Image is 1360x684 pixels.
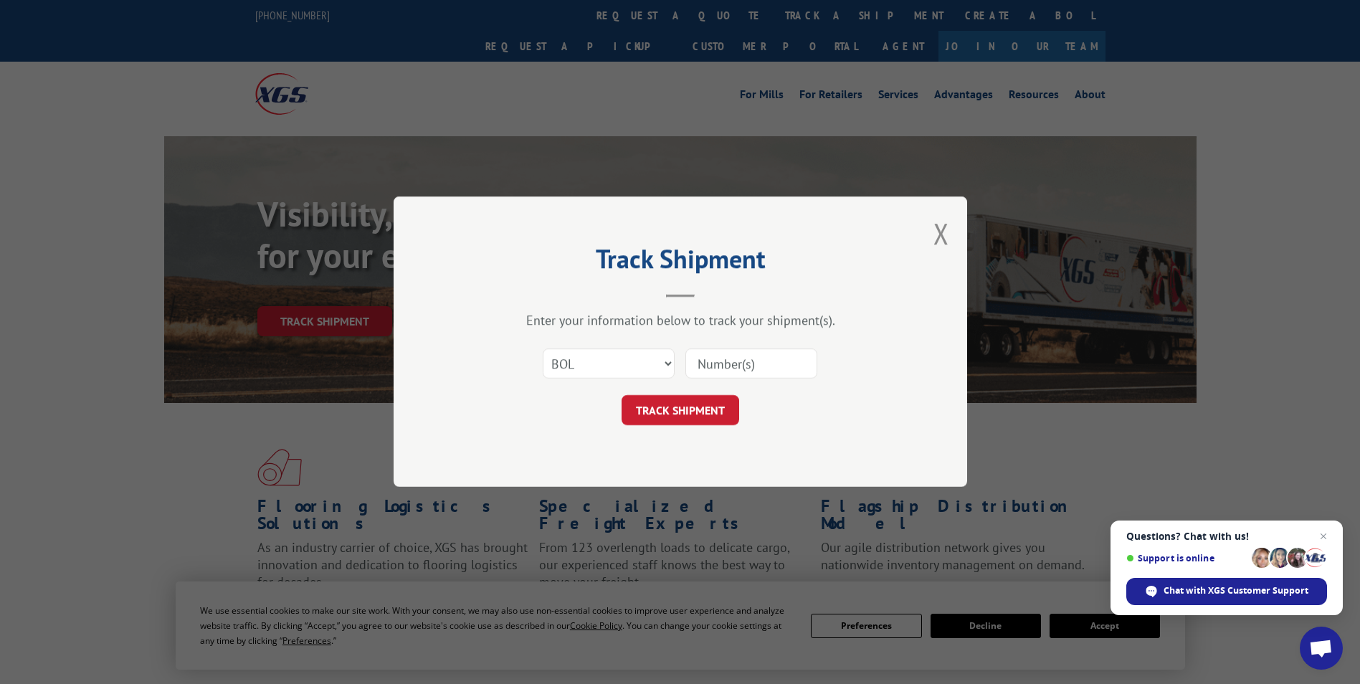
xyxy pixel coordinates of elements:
[1126,531,1327,542] span: Questions? Chat with us!
[933,214,949,252] button: Close modal
[685,349,817,379] input: Number(s)
[1164,584,1308,597] span: Chat with XGS Customer Support
[465,313,895,329] div: Enter your information below to track your shipment(s).
[465,249,895,276] h2: Track Shipment
[1300,627,1343,670] a: Open chat
[622,396,739,426] button: TRACK SHIPMENT
[1126,553,1247,564] span: Support is online
[1126,578,1327,605] span: Chat with XGS Customer Support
